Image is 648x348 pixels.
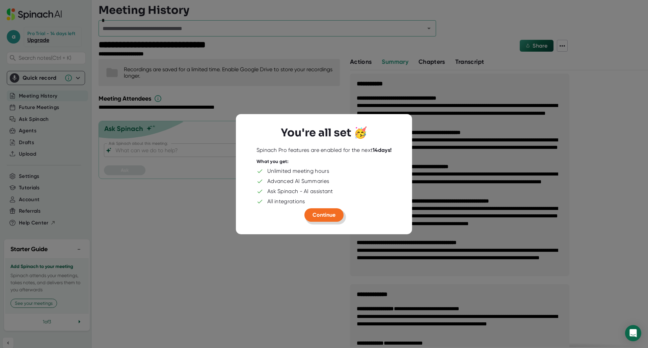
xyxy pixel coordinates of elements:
[373,147,391,153] b: 14 days!
[281,126,367,139] h3: You're all set 🥳
[267,188,333,195] div: Ask Spinach - AI assistant
[313,212,335,218] span: Continue
[267,178,329,185] div: Advanced AI Summaries
[256,147,392,154] div: Spinach Pro features are enabled for the next
[256,159,289,165] div: What you get:
[304,208,344,222] button: Continue
[625,325,641,341] div: Open Intercom Messenger
[267,198,305,205] div: All integrations
[267,168,329,175] div: Unlimited meeting hours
